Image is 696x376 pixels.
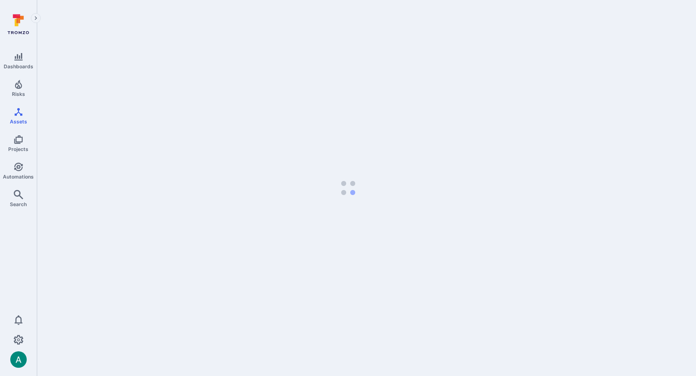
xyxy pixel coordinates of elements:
span: Projects [8,146,28,152]
span: Search [10,201,27,207]
button: Expand navigation menu [31,13,41,23]
div: Arjan Dehar [10,351,27,368]
span: Risks [12,91,25,97]
i: Expand navigation menu [33,15,39,22]
span: Automations [3,174,34,180]
span: Dashboards [4,63,33,70]
img: ACg8ocLSa5mPYBaXNx3eFu_EmspyJX0laNWN7cXOFirfQ7srZveEpg=s96-c [10,351,27,368]
span: Assets [10,118,27,125]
